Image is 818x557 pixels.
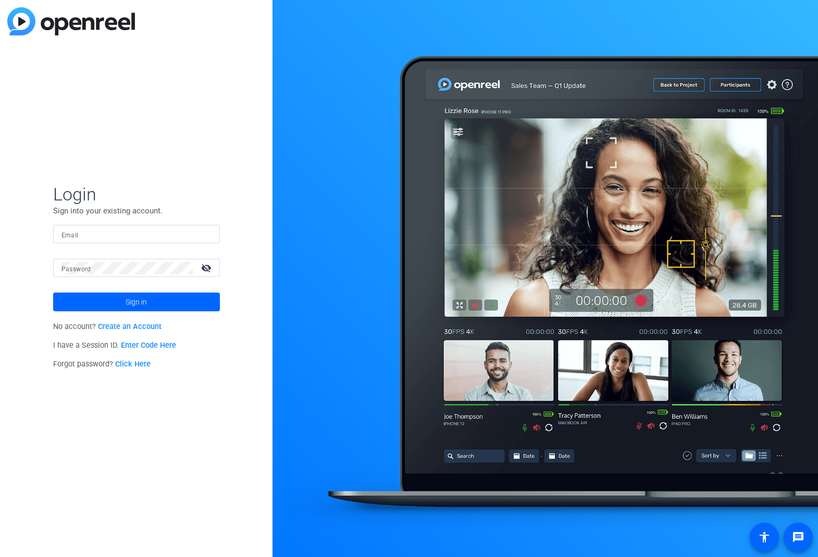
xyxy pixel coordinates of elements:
[126,289,147,315] span: Sign in
[98,322,162,331] a: Create an Account
[195,260,220,275] mat-icon: visibility_off
[53,360,151,369] span: Forgot password?
[53,341,177,350] span: I have a Session ID.
[61,228,212,240] input: Enter Email Address
[53,183,220,205] span: Login
[7,7,135,35] img: blue-gradient.svg
[115,360,151,369] a: Click Here
[53,322,162,331] span: No account?
[53,205,220,217] p: Sign into your existing account.
[758,531,771,543] mat-icon: accessibility
[792,531,804,543] mat-icon: message
[53,293,220,311] button: Sign in
[121,341,176,350] a: Enter Code Here
[61,265,91,273] mat-label: Password
[61,232,79,239] mat-label: Email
